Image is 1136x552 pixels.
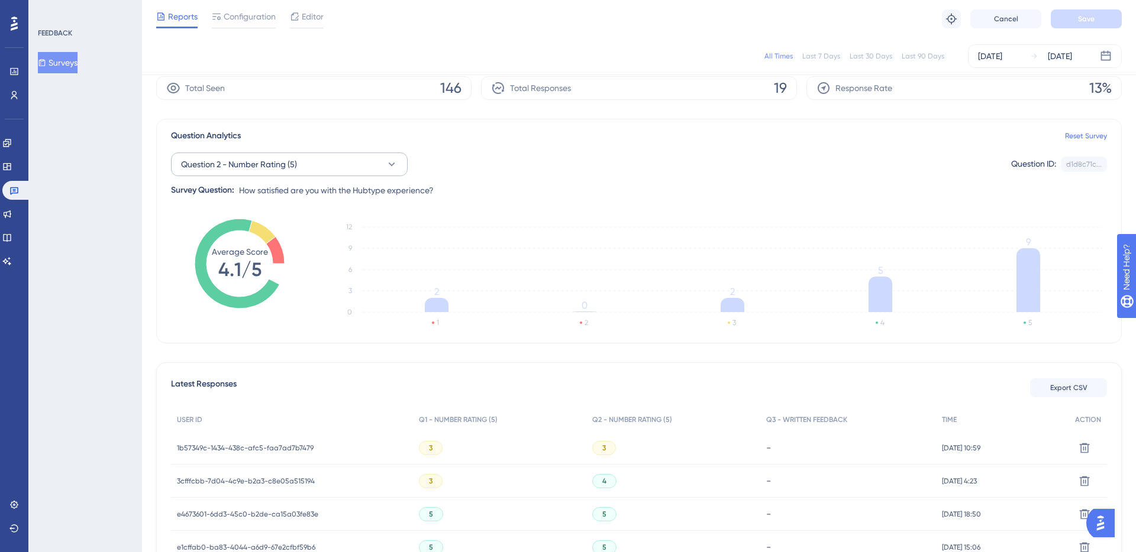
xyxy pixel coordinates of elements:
tspan: 6 [348,265,352,274]
tspan: 3 [348,287,352,295]
div: d1d8c71c... [1066,160,1102,169]
span: Export CSV [1050,383,1087,392]
iframe: UserGuiding AI Assistant Launcher [1086,505,1122,541]
span: ACTION [1075,415,1101,424]
button: Cancel [970,9,1041,28]
tspan: Average Score [212,247,268,256]
div: Survey Question: [171,183,234,197]
tspan: 9 [348,244,352,252]
span: [DATE] 15:06 [942,543,980,552]
span: [DATE] 4:23 [942,476,977,486]
span: Cancel [994,14,1018,24]
button: Export CSV [1030,378,1107,397]
span: Reports [168,9,198,24]
div: Last 7 Days [802,51,840,61]
text: 4 [880,319,885,327]
span: Q2 - NUMBER RATING (5) [592,415,672,424]
text: 2 [585,319,588,327]
span: 5 [602,543,606,552]
span: 13% [1089,79,1112,98]
div: [DATE] [1048,49,1072,63]
tspan: 2 [730,286,735,297]
span: Response Rate [835,81,892,95]
div: - [766,508,930,519]
span: 1b57349c-1434-438c-afc5-faa7ad7b7479 [177,443,314,453]
span: Question 2 - Number Rating (5) [181,157,297,171]
span: 4 [602,476,606,486]
tspan: 0 [582,300,588,311]
div: [DATE] [978,49,1002,63]
span: Need Help? [28,3,74,17]
span: 146 [440,79,461,98]
span: Latest Responses [171,377,237,398]
span: TIME [942,415,957,424]
div: - [766,475,930,486]
span: 19 [774,79,787,98]
span: Configuration [224,9,276,24]
tspan: 9 [1026,236,1031,248]
span: e4673601-6dd3-45c0-b2de-ca15a03fe83e [177,509,318,519]
span: USER ID [177,415,202,424]
a: Reset Survey [1065,131,1107,141]
tspan: 4.1/5 [218,258,262,281]
div: Last 30 Days [850,51,892,61]
div: Question ID: [1011,157,1056,172]
span: Editor [302,9,324,24]
span: Question Analytics [171,129,241,143]
span: Q3 - WRITTEN FEEDBACK [766,415,847,424]
span: 3 [429,443,433,453]
tspan: 5 [878,265,883,276]
span: Total Responses [510,81,571,95]
div: - [766,442,930,453]
span: 5 [602,509,606,519]
span: How satisfied are you with the Hubtype experience? [239,183,434,197]
span: [DATE] 18:50 [942,509,981,519]
button: Question 2 - Number Rating (5) [171,152,408,176]
span: Q1 - NUMBER RATING (5) [419,415,498,424]
span: Total Seen [185,81,225,95]
span: [DATE] 10:59 [942,443,980,453]
tspan: 2 [434,286,439,297]
text: 3 [732,319,736,327]
div: Last 90 Days [902,51,944,61]
tspan: 0 [347,308,352,316]
button: Save [1051,9,1122,28]
span: 3cfffcbb-7d04-4c9e-b2a3-c8e05a515194 [177,476,315,486]
span: e1cffab0-ba83-4044-a6d9-67e2cfbf59b6 [177,543,315,552]
text: 1 [437,319,439,327]
span: 3 [429,476,433,486]
span: Save [1078,14,1095,24]
span: 5 [429,509,433,519]
tspan: 12 [346,223,352,231]
div: All Times [764,51,793,61]
span: 5 [429,543,433,552]
text: 5 [1028,319,1032,327]
div: FEEDBACK [38,28,72,38]
button: Surveys [38,52,78,73]
span: 3 [602,443,606,453]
